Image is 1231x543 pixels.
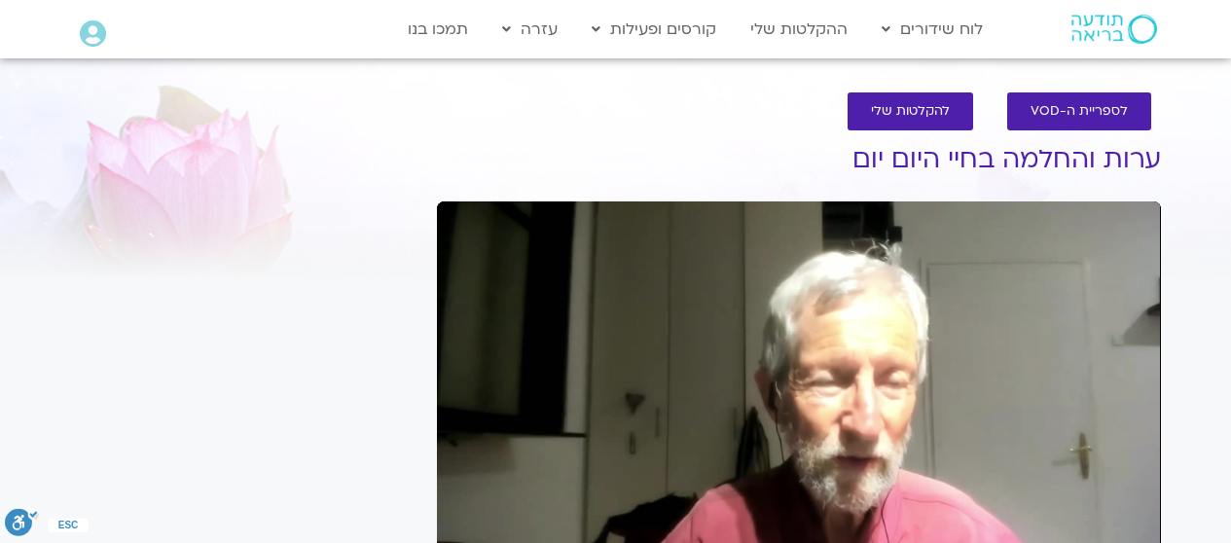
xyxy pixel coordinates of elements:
span: לספריית ה-VOD [1031,104,1128,119]
a: לספריית ה-VOD [1007,92,1151,130]
a: תמכו בנו [398,11,478,48]
a: ההקלטות שלי [741,11,857,48]
h1: ערות והחלמה בחיי היום יום [437,145,1161,174]
a: עזרה [492,11,567,48]
span: להקלטות שלי [871,104,950,119]
a: להקלטות שלי [848,92,973,130]
img: תודעה בריאה [1071,15,1157,44]
a: לוח שידורים [872,11,993,48]
a: קורסים ופעילות [582,11,726,48]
